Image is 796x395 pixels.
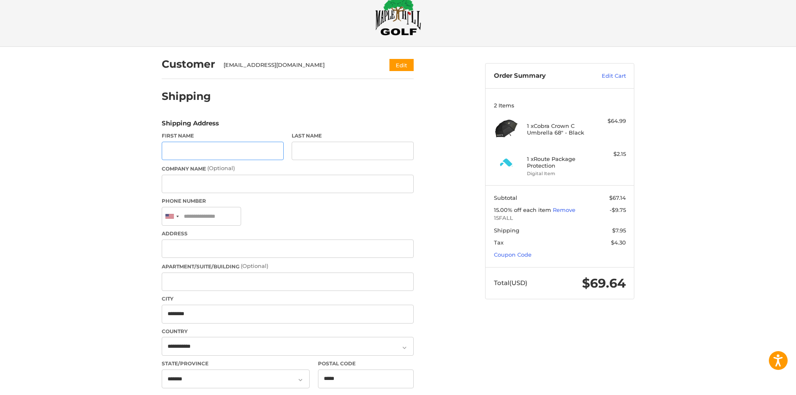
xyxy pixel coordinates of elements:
[494,72,584,80] h3: Order Summary
[527,170,591,177] li: Digital Item
[494,227,519,234] span: Shipping
[389,59,414,71] button: Edit
[162,90,211,103] h2: Shipping
[582,275,626,291] span: $69.64
[318,360,414,367] label: Postal Code
[494,102,626,109] h3: 2 Items
[162,328,414,335] label: Country
[494,251,532,258] a: Coupon Code
[162,132,284,140] label: First Name
[162,207,181,225] div: United States: +1
[494,279,527,287] span: Total (USD)
[292,132,414,140] label: Last Name
[593,150,626,158] div: $2.15
[612,227,626,234] span: $7.95
[584,72,626,80] a: Edit Cart
[494,206,553,213] span: 15.00% off each item
[207,165,235,171] small: (Optional)
[527,122,591,136] h4: 1 x Cobra Crown C Umbrella 68" - Black
[162,360,310,367] label: State/Province
[162,230,414,237] label: Address
[494,194,517,201] span: Subtotal
[162,164,414,173] label: Company Name
[162,295,414,303] label: City
[162,119,219,132] legend: Shipping Address
[162,262,414,270] label: Apartment/Suite/Building
[527,155,591,169] h4: 1 x Route Package Protection
[162,197,414,205] label: Phone Number
[162,58,215,71] h2: Customer
[494,239,504,246] span: Tax
[224,61,374,69] div: [EMAIL_ADDRESS][DOMAIN_NAME]
[593,117,626,125] div: $64.99
[611,239,626,246] span: $4.30
[553,206,575,213] a: Remove
[241,262,268,269] small: (Optional)
[609,194,626,201] span: $67.14
[610,206,626,213] span: -$9.75
[494,214,626,222] span: 15FALL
